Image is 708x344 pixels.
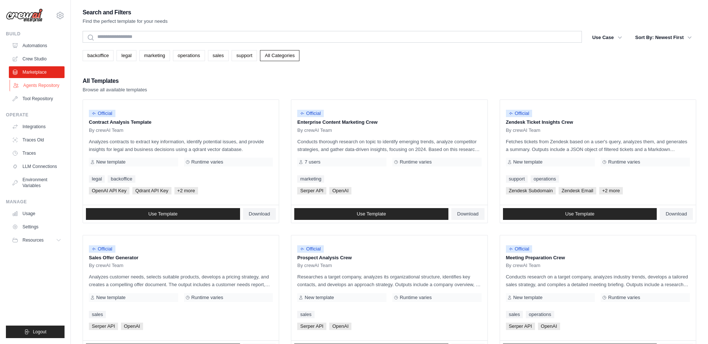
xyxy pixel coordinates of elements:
span: By crewAI Team [89,127,124,133]
span: OpenAI [121,323,143,330]
button: Logout [6,326,65,338]
span: Runtime varies [608,295,640,301]
span: OpenAI [329,187,351,194]
p: Enterprise Content Marketing Crew [297,119,481,126]
span: +2 more [599,187,623,194]
a: Download [660,208,693,220]
span: +2 more [174,187,198,194]
a: operations [531,175,559,183]
a: Automations [9,40,65,52]
span: Runtime varies [191,159,223,165]
a: marketing [297,175,324,183]
a: Download [451,208,485,220]
span: Qdrant API Key [132,187,171,194]
a: Download [243,208,276,220]
a: sales [506,311,523,318]
a: sales [208,50,229,61]
span: OpenAI API Key [89,187,129,194]
a: Crew Studio [9,53,65,65]
a: Traces [9,147,65,159]
span: By crewAI Team [297,127,332,133]
p: Analyzes contracts to extract key information, identify potential issues, and provide insights fo... [89,138,273,153]
h2: Search and Filters [83,7,168,18]
span: Use Template [357,211,386,217]
span: By crewAI Team [89,263,124,268]
p: Conducts thorough research on topic to identify emerging trends, analyze competitor strategies, a... [297,138,481,153]
span: OpenAI [538,323,560,330]
span: Download [457,211,479,217]
p: Analyzes customer needs, selects suitable products, develops a pricing strategy, and creates a co... [89,273,273,288]
p: Meeting Preparation Crew [506,254,690,261]
a: marketing [139,50,170,61]
a: backoffice [108,175,135,183]
span: Runtime varies [191,295,223,301]
span: Use Template [148,211,177,217]
a: Settings [9,221,65,233]
a: Traces Old [9,134,65,146]
a: Marketplace [9,66,65,78]
span: New template [513,295,542,301]
p: Prospect Analysis Crew [297,254,481,261]
span: Official [506,110,532,117]
span: Runtime varies [400,295,432,301]
span: Official [506,245,532,253]
div: Build [6,31,65,37]
p: Researches a target company, analyzes its organizational structure, identifies key contacts, and ... [297,273,481,288]
a: operations [526,311,554,318]
span: By crewAI Team [506,263,541,268]
a: Integrations [9,121,65,133]
button: Resources [9,234,65,246]
span: Official [297,110,324,117]
a: support [506,175,528,183]
a: Use Template [294,208,448,220]
p: Sales Offer Generator [89,254,273,261]
a: sales [297,311,314,318]
p: Browse all available templates [83,86,147,94]
a: All Categories [260,50,299,61]
span: OpenAI [329,323,351,330]
a: Environment Variables [9,174,65,192]
span: Serper API [297,323,326,330]
span: Official [89,245,115,253]
span: By crewAI Team [297,263,332,268]
a: backoffice [83,50,114,61]
a: LLM Connections [9,161,65,172]
span: New template [305,295,334,301]
img: Logo [6,8,43,22]
span: Resources [22,237,44,243]
span: Use Template [565,211,594,217]
span: Zendesk Subdomain [506,187,556,194]
a: support [232,50,257,61]
a: legal [117,50,136,61]
button: Sort By: Newest First [631,31,696,44]
p: Fetches tickets from Zendesk based on a user's query, analyzes them, and generates a summary. Out... [506,138,690,153]
a: Tool Repository [9,93,65,105]
span: Download [249,211,270,217]
a: legal [89,175,105,183]
span: Official [297,245,324,253]
h2: All Templates [83,76,147,86]
a: operations [173,50,205,61]
span: Official [89,110,115,117]
a: Use Template [503,208,657,220]
span: Runtime varies [400,159,432,165]
a: sales [89,311,106,318]
button: Use Case [588,31,627,44]
span: 7 users [305,159,320,165]
span: Zendesk Email [559,187,596,194]
span: Logout [33,329,46,335]
span: Serper API [89,323,118,330]
span: Serper API [506,323,535,330]
div: Operate [6,112,65,118]
a: Use Template [86,208,240,220]
a: Agents Repository [10,80,65,91]
span: Runtime varies [608,159,640,165]
p: Zendesk Ticket Insights Crew [506,119,690,126]
p: Contract Analysis Template [89,119,273,126]
span: New template [96,159,125,165]
p: Find the perfect template for your needs [83,18,168,25]
p: Conducts research on a target company, analyzes industry trends, develops a tailored sales strate... [506,273,690,288]
a: Usage [9,208,65,220]
span: By crewAI Team [506,127,541,133]
span: Download [666,211,687,217]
